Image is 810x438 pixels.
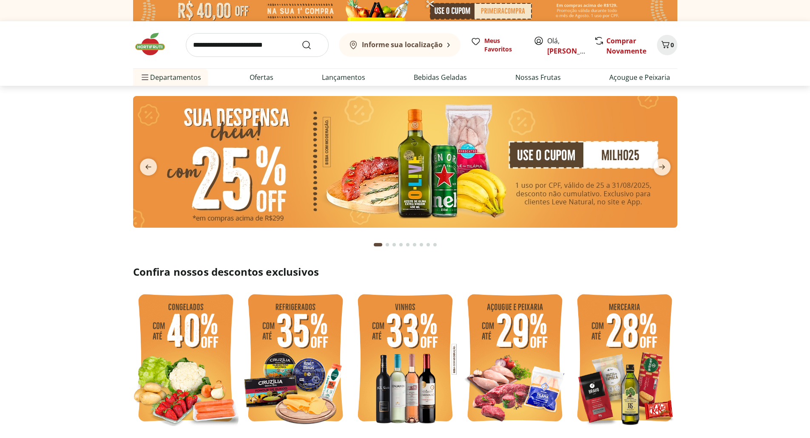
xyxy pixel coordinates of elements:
button: Submit Search [301,40,322,50]
span: Olá, [547,36,585,56]
button: Go to page 9 from fs-carousel [432,235,438,255]
button: Go to page 5 from fs-carousel [404,235,411,255]
a: Açougue e Peixaria [609,72,670,82]
button: Go to page 7 from fs-carousel [418,235,425,255]
span: 0 [671,41,674,49]
button: Go to page 2 from fs-carousel [384,235,391,255]
button: Go to page 4 from fs-carousel [398,235,404,255]
button: next [647,158,677,175]
button: Current page from fs-carousel [372,235,384,255]
button: Menu [140,67,150,88]
span: Departamentos [140,67,201,88]
button: Carrinho [657,35,677,55]
img: Hortifruti [133,31,176,57]
a: Comprar Novamente [606,36,646,56]
a: Bebidas Geladas [414,72,467,82]
img: feira [133,289,239,430]
b: Informe sua localização [362,40,443,49]
button: previous [133,158,164,175]
input: search [186,33,329,57]
button: Go to page 8 from fs-carousel [425,235,432,255]
a: Lançamentos [322,72,365,82]
span: Meus Favoritos [484,37,523,54]
a: Ofertas [250,72,273,82]
img: açougue [462,289,568,430]
img: refrigerados [243,289,348,430]
img: mercearia [572,289,677,430]
img: vinho [352,289,458,430]
button: Go to page 6 from fs-carousel [411,235,418,255]
button: Informe sua localização [339,33,460,57]
a: [PERSON_NAME] [547,46,603,56]
button: Go to page 3 from fs-carousel [391,235,398,255]
h2: Confira nossos descontos exclusivos [133,265,677,279]
a: Meus Favoritos [471,37,523,54]
img: cupom [133,96,677,228]
a: Nossas Frutas [515,72,561,82]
